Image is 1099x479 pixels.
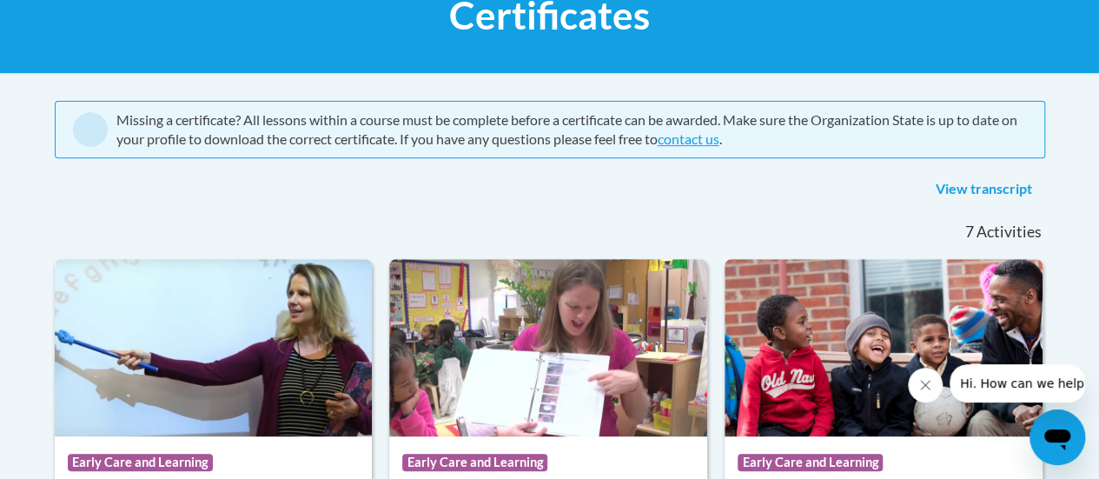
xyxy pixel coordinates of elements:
[1029,409,1085,465] iframe: Button to launch messaging window
[738,454,883,471] span: Early Care and Learning
[923,176,1045,203] a: View transcript
[389,259,707,436] img: Course Logo
[116,110,1027,149] div: Missing a certificate? All lessons within a course must be complete before a certificate can be a...
[908,368,943,402] iframe: Close message
[658,130,719,147] a: contact us
[950,364,1085,402] iframe: Message from company
[68,454,213,471] span: Early Care and Learning
[725,259,1043,436] img: Course Logo
[964,223,973,242] span: 7
[977,223,1042,242] span: Activities
[10,12,141,26] span: Hi. How can we help?
[402,454,547,471] span: Early Care and Learning
[55,259,373,436] img: Course Logo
